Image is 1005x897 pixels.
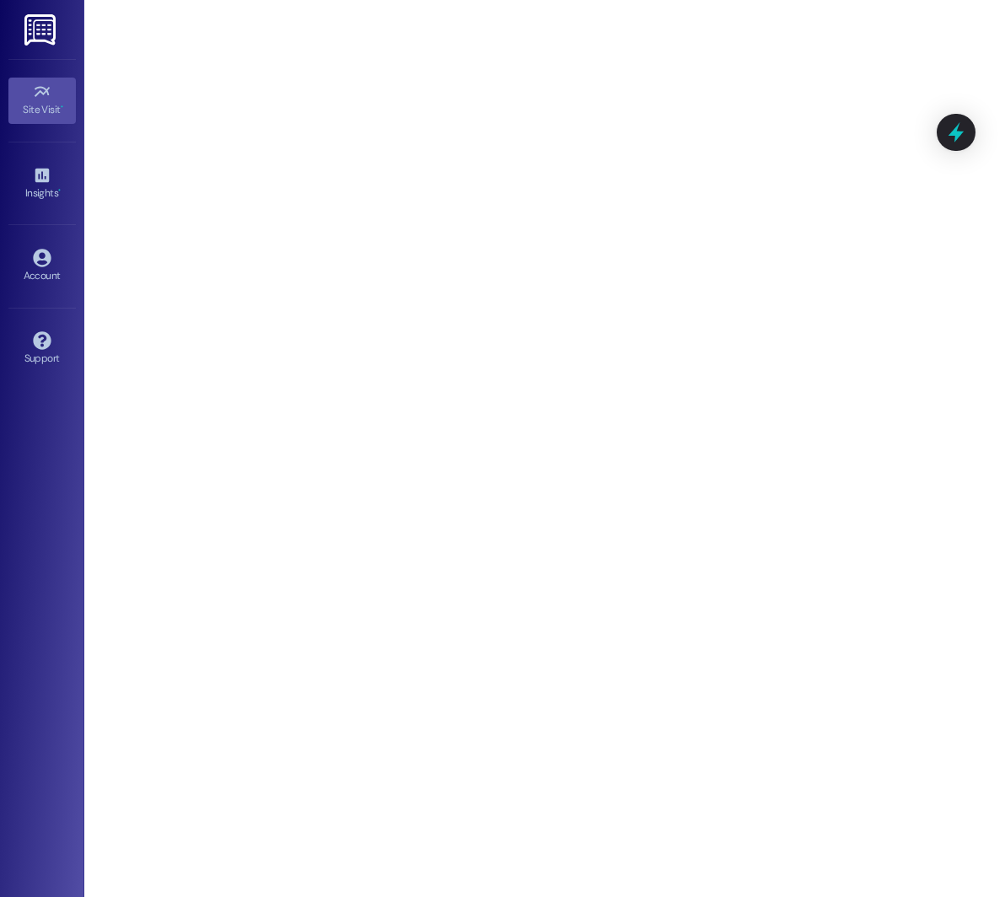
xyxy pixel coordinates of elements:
[58,185,61,196] span: •
[8,161,76,207] a: Insights •
[8,244,76,289] a: Account
[8,78,76,123] a: Site Visit •
[24,14,59,46] img: ResiDesk Logo
[61,101,63,113] span: •
[8,326,76,372] a: Support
